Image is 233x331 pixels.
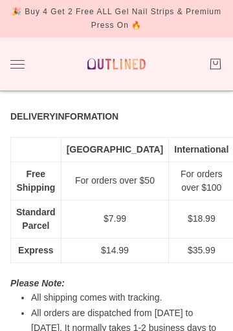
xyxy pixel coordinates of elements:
[18,245,53,255] strong: Express
[174,144,228,155] strong: International
[10,5,223,32] div: 🎉 Buy 4 Get 2 Free ALL Gel Nail Strips & Premium Press On 🔥
[31,292,162,303] span: All shipping comes with tracking.
[104,213,126,224] span: $7.99
[16,169,55,193] b: Free Shipping
[10,278,65,288] strong: Please Note:
[83,48,150,80] a: Outlined
[10,111,56,122] strong: DELIVERY
[188,245,216,255] span: $35.99
[181,169,223,193] span: For orders over $100
[10,60,25,69] button: Toggle drawer
[67,144,164,155] strong: [GEOGRAPHIC_DATA]
[56,111,119,122] strong: INFORMATION
[75,175,155,186] span: For orders over $50
[208,57,223,71] a: Cart
[101,245,129,255] span: $14.99
[188,213,216,224] span: $18.99
[16,207,56,231] b: Standard Parcel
